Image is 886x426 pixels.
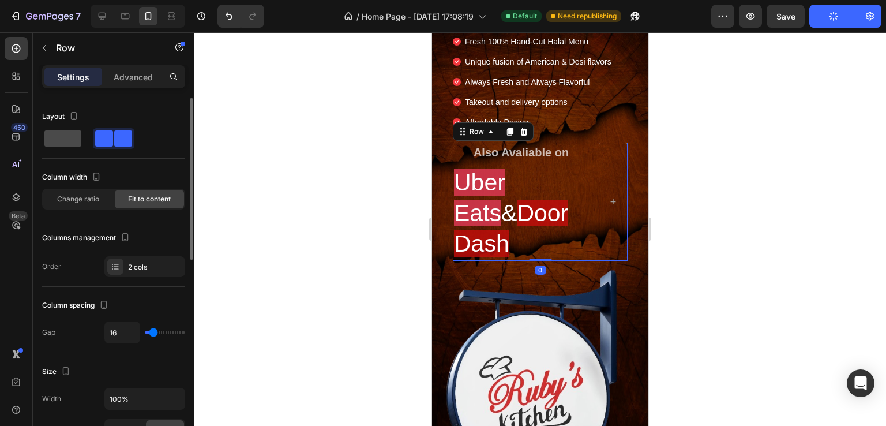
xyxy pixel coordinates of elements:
[513,11,537,21] span: Default
[105,388,185,409] input: Auto
[128,262,182,272] div: 2 cols
[356,10,359,23] span: /
[42,298,111,313] div: Column spacing
[767,5,805,28] button: Save
[57,71,89,83] p: Settings
[105,322,140,343] input: Auto
[11,123,28,132] div: 450
[9,211,28,221] div: Beta
[42,109,81,125] div: Layout
[42,170,103,185] div: Column width
[776,12,795,21] span: Save
[5,5,86,28] button: 7
[76,9,81,23] p: 7
[57,194,99,204] span: Change ratio
[42,394,61,404] div: Width
[56,41,154,55] p: Row
[42,364,73,380] div: Size
[217,5,264,28] div: Undo/Redo
[42,327,55,338] div: Gap
[847,369,874,397] div: Open Intercom Messenger
[362,10,474,23] span: Home Page - [DATE] 17:08:19
[42,230,132,246] div: Columns management
[42,261,61,272] div: Order
[128,194,171,204] span: Fit to content
[432,32,648,426] iframe: Design area
[114,71,153,83] p: Advanced
[558,11,617,21] span: Need republishing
